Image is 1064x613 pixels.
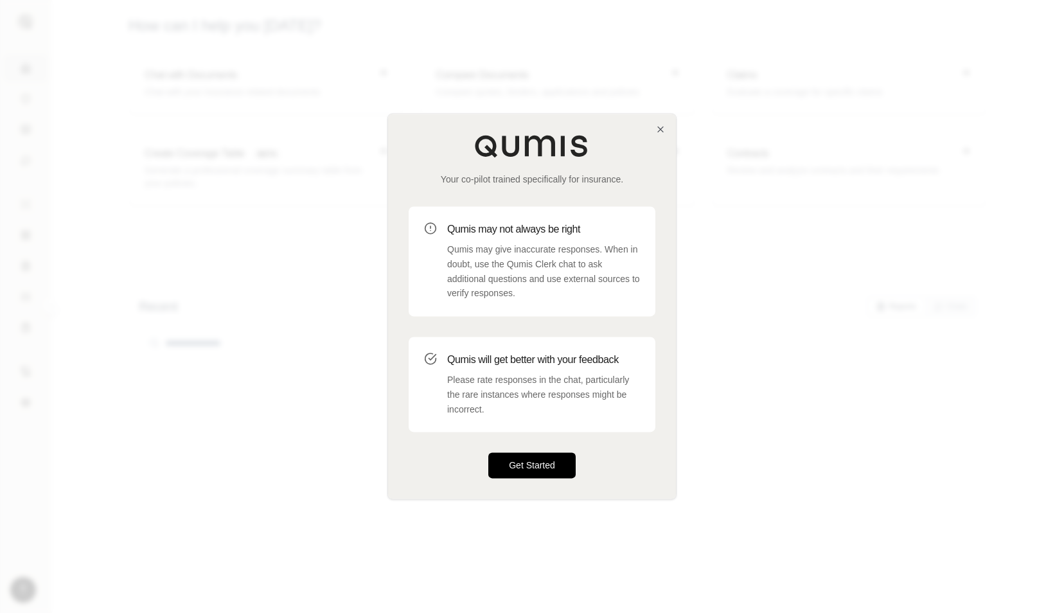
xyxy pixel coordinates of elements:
[474,134,590,157] img: Qumis Logo
[447,222,640,237] h3: Qumis may not always be right
[409,173,655,186] p: Your co-pilot trained specifically for insurance.
[488,453,576,479] button: Get Started
[447,242,640,301] p: Qumis may give inaccurate responses. When in doubt, use the Qumis Clerk chat to ask additional qu...
[447,373,640,416] p: Please rate responses in the chat, particularly the rare instances where responses might be incor...
[447,352,640,368] h3: Qumis will get better with your feedback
